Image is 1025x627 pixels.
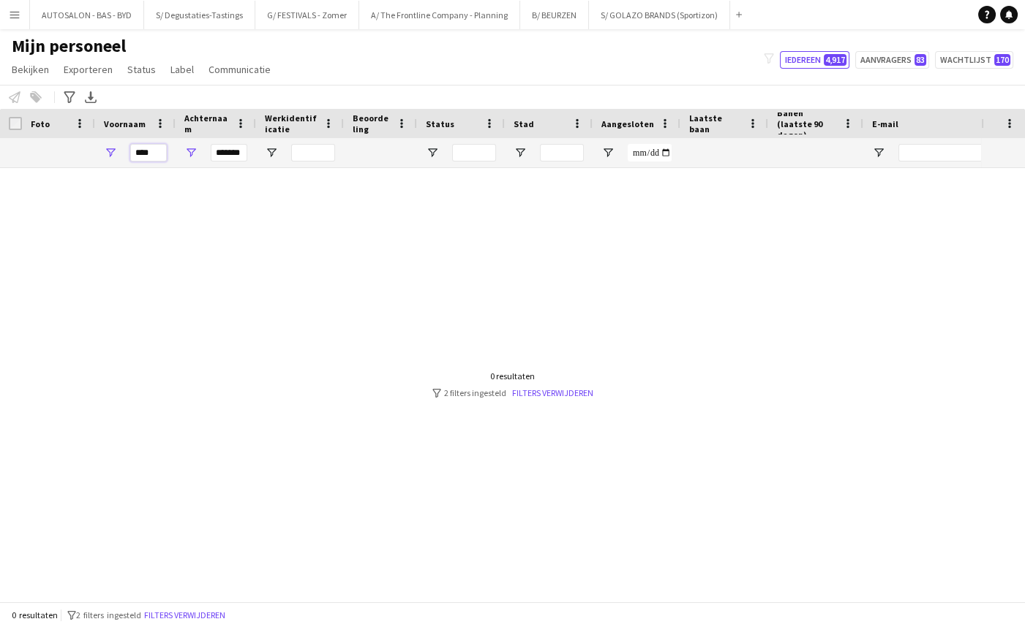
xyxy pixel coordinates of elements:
span: Achternaam [184,113,230,134]
button: Open Filtermenu [514,146,527,159]
button: Open Filtermenu [184,146,198,159]
button: Filters verwijderen [141,607,228,623]
a: Label [165,60,200,79]
input: Aangesloten Filter Invoer [628,144,672,161]
button: Wachtlijst170 [935,51,1013,69]
input: Voornaam Filter Invoer [130,144,167,161]
span: Status [127,63,156,76]
input: Achternaam Filter Invoer [211,144,247,161]
span: 83 [915,54,926,66]
app-action-btn: Geavanceerde filters [61,88,78,106]
a: Communicatie [203,60,277,79]
button: Iedereen4,917 [780,51,849,69]
a: Filters verwijderen [512,387,593,398]
button: S/ Degustaties-Tastings [144,1,255,29]
input: Stad Filter Invoer [540,144,584,161]
span: 2 filters ingesteld [76,609,141,620]
button: B/ BEURZEN [520,1,589,29]
button: Open Filtermenu [426,146,439,159]
span: Exporteren [64,63,113,76]
app-action-btn: Exporteer XLSX [82,88,100,106]
button: Open Filtermenu [601,146,615,159]
div: 0 resultaten [432,370,593,381]
span: Stad [514,118,534,129]
div: 2 filters ingesteld [432,387,593,398]
a: Exporteren [58,60,119,79]
a: Status [121,60,162,79]
button: Open Filtermenu [872,146,885,159]
span: Aangesloten [601,118,654,129]
span: Foto [31,118,50,129]
span: Status [426,118,454,129]
span: Werkidentificatie [265,113,318,134]
span: 170 [994,54,1010,66]
input: Werkidentificatie Filter Invoer [291,144,335,161]
span: 4,917 [824,54,846,66]
span: Laatste baan [689,113,742,134]
a: Bekijken [6,60,55,79]
span: E-mail [872,118,898,129]
button: AUTOSALON - BAS - BYD [30,1,144,29]
span: Bekijken [12,63,49,76]
button: S/ GOLAZO BRANDS (Sportizon) [589,1,730,29]
button: Aanvragers83 [855,51,929,69]
button: Open Filtermenu [104,146,117,159]
span: Communicatie [209,63,271,76]
button: Open Filtermenu [265,146,278,159]
input: Column with Header Selection [9,117,22,130]
span: Label [170,63,194,76]
span: Beoordeling [353,113,391,134]
button: A/ The Frontline Company - Planning [359,1,520,29]
button: G/ FESTIVALS - Zomer [255,1,359,29]
span: Voornaam [104,118,146,129]
span: Mijn personeel [12,35,126,57]
span: Banen (laatste 90 dagen) [777,107,837,140]
input: Status Filter Invoer [452,144,496,161]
